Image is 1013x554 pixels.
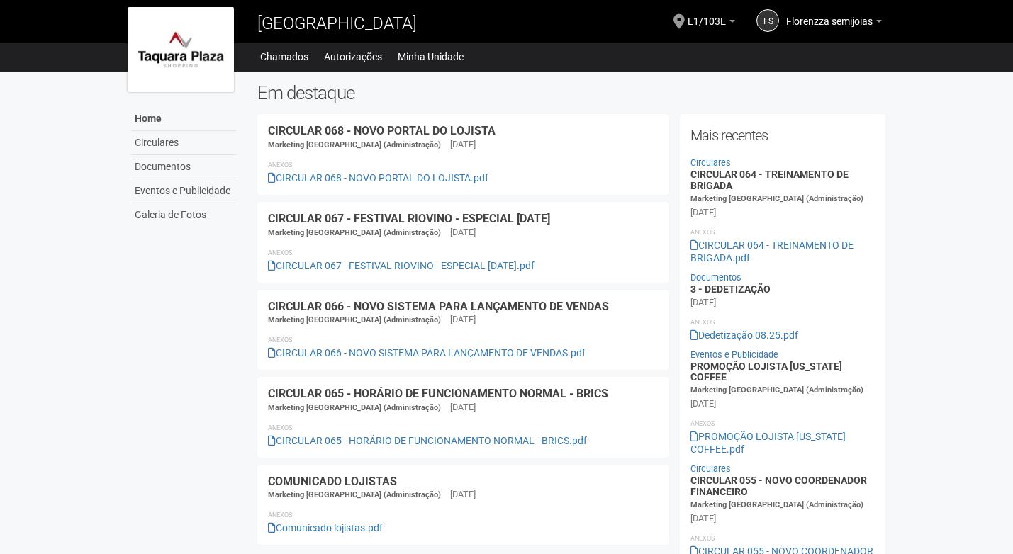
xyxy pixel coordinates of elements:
a: CIRCULAR 066 - NOVO SISTEMA PARA LANÇAMENTO DE VENDAS.pdf [268,347,586,358]
a: Dedetização 08.25.pdf [690,329,798,341]
img: logo.jpg [128,7,234,92]
span: Marketing [GEOGRAPHIC_DATA] (Administração) [690,500,863,509]
a: CIRCULAR 065 - HORÁRIO DE FUNCIONAMENTO NORMAL - BRICS [268,387,608,400]
span: Marketing [GEOGRAPHIC_DATA] (Administração) [690,385,863,395]
li: Anexos [690,532,875,545]
a: CIRCULAR 067 - FESTIVAL RIOVINO - ESPECIAL [DATE] [268,212,550,225]
div: [DATE] [450,226,476,239]
li: Anexos [268,422,659,434]
span: Marketing [GEOGRAPHIC_DATA] (Administração) [268,140,441,149]
div: [DATE] [690,296,716,309]
a: CIRCULAR 055 - NOVO COORDENADOR FINANCEIRO [690,475,867,497]
div: [DATE] [690,512,716,525]
li: Anexos [690,226,875,239]
a: Minha Unidade [398,47,464,67]
span: Marketing [GEOGRAPHIC_DATA] (Administração) [268,403,441,412]
a: Galeria de Fotos [131,203,236,227]
a: Eventos e Publicidade [131,179,236,203]
span: Marketing [GEOGRAPHIC_DATA] (Administração) [690,194,863,203]
span: Marketing [GEOGRAPHIC_DATA] (Administração) [268,315,441,324]
span: L1/103E [688,2,726,27]
a: CIRCULAR 067 - FESTIVAL RIOVINO - ESPECIAL [DATE].pdf [268,260,535,271]
a: Circulares [690,463,731,474]
a: PROMOÇÃO LOJISTA [US_STATE] COFFEE.pdf [690,431,846,455]
a: CIRCULAR 068 - NOVO PORTAL DO LOJISTA.pdf [268,172,488,183]
li: Anexos [690,417,875,430]
span: Marketing [GEOGRAPHIC_DATA] (Administração) [268,490,441,499]
span: Florenzza semijoias [786,2,873,27]
a: Documentos [690,272,741,283]
span: [GEOGRAPHIC_DATA] [257,13,417,33]
a: CIRCULAR 064 - TREINAMENTO DE BRIGADA.pdf [690,239,854,264]
a: Home [131,107,236,131]
li: Anexos [268,247,659,259]
h2: Mais recentes [690,125,875,146]
div: [DATE] [450,313,476,326]
a: Eventos e Publicidade [690,349,778,360]
a: Autorizações [324,47,382,67]
div: [DATE] [450,138,476,151]
h2: Em destaque [257,82,886,103]
a: Comunicado lojistas.pdf [268,522,383,533]
a: PROMOÇÃO LOJISTA [US_STATE] COFFEE [690,361,842,383]
a: Florenzza semijoias [786,18,882,29]
div: [DATE] [450,488,476,501]
a: L1/103E [688,18,735,29]
a: CIRCULAR 065 - HORÁRIO DE FUNCIONAMENTO NORMAL - BRICS.pdf [268,435,587,446]
a: CIRCULAR 068 - NOVO PORTAL DO LOJISTA [268,124,496,137]
li: Anexos [268,509,659,521]
a: Chamados [260,47,308,67]
a: Circulares [131,131,236,155]
li: Anexos [268,159,659,171]
span: Marketing [GEOGRAPHIC_DATA] (Administração) [268,228,441,237]
li: Anexos [268,334,659,346]
li: Anexos [690,316,875,329]
div: [DATE] [450,401,476,414]
a: 3 - DEDETIZAÇÃO [690,283,771,295]
a: Fs [756,9,779,32]
a: Circulares [690,157,731,168]
a: CIRCULAR 064 - TREINAMENTO DE BRIGADA [690,169,849,191]
a: Documentos [131,155,236,179]
div: [DATE] [690,397,716,410]
a: CIRCULAR 066 - NOVO SISTEMA PARA LANÇAMENTO DE VENDAS [268,300,609,313]
div: [DATE] [690,206,716,219]
a: COMUNICADO LOJISTAS [268,475,397,488]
